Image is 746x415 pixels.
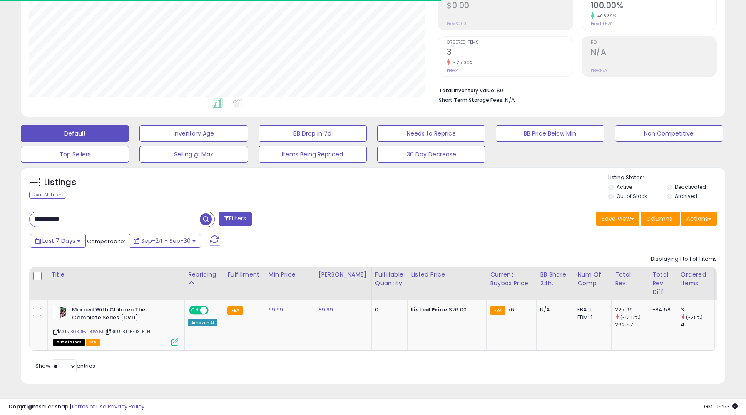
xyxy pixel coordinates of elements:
[591,47,716,59] h2: N/A
[188,319,217,326] div: Amazon AI
[617,183,632,190] label: Active
[681,306,714,314] div: 3
[259,146,367,163] button: Items Being Repriced
[447,1,572,12] h2: $0.00
[540,306,567,314] div: N/A
[259,125,367,142] button: BB Drop in 7d
[42,237,75,245] span: Last 7 Days
[686,314,703,321] small: (-25%)
[141,237,191,245] span: Sep-24 - Sep-30
[450,59,473,66] small: -25.00%
[675,183,706,190] label: Deactivated
[318,270,368,279] div: [PERSON_NAME]
[21,146,129,163] button: Top Sellers
[447,68,458,73] small: Prev: 4
[505,96,515,104] span: N/A
[447,47,572,59] h2: 3
[8,403,144,411] div: seller snap | |
[596,212,639,226] button: Save View
[591,1,716,12] h2: 100.00%
[447,40,572,45] span: Ordered Items
[681,270,711,288] div: Ordered Items
[615,270,645,288] div: Total Rev.
[651,255,717,263] div: Displaying 1 to 1 of 1 items
[227,306,243,315] small: FBA
[594,13,617,19] small: 408.39%
[29,191,66,199] div: Clear All Filters
[318,306,333,314] a: 89.99
[108,403,144,410] a: Privacy Policy
[652,306,671,314] div: -34.58
[652,270,674,296] div: Total Rev. Diff.
[53,306,70,319] img: 41kOIfi7A9L._SL40_.jpg
[219,212,251,226] button: Filters
[139,146,248,163] button: Selling @ Max
[577,306,605,314] div: FBA: 1
[591,40,716,45] span: ROI
[86,339,100,346] span: FBA
[53,339,85,346] span: All listings that are currently out of stock and unavailable for purchase on Amazon
[617,193,647,200] label: Out of Stock
[591,68,607,73] small: Prev: N/A
[190,307,200,314] span: ON
[139,125,248,142] button: Inventory Age
[129,234,201,248] button: Sep-24 - Sep-30
[51,270,181,279] div: Title
[87,237,125,245] span: Compared to:
[71,403,107,410] a: Terms of Use
[439,85,711,95] li: $0
[188,270,220,279] div: Repricing
[490,270,533,288] div: Current Buybox Price
[439,87,495,94] b: Total Inventory Value:
[507,306,514,314] span: 76
[496,125,604,142] button: BB Price Below Min
[207,307,221,314] span: OFF
[411,270,483,279] div: Listed Price
[30,234,86,248] button: Last 7 Days
[411,306,449,314] b: Listed Price:
[615,125,723,142] button: Non Competitive
[620,314,641,321] small: (-13.17%)
[704,403,738,410] span: 2025-10-8 15:53 GMT
[608,174,725,182] p: Listing States:
[641,212,680,226] button: Columns
[375,270,404,288] div: Fulfillable Quantity
[675,193,697,200] label: Archived
[646,215,672,223] span: Columns
[577,314,605,321] div: FBM: 1
[377,125,485,142] button: Needs to Reprice
[269,270,311,279] div: Min Price
[681,321,714,329] div: 4
[21,125,129,142] button: Default
[681,212,717,226] button: Actions
[8,403,39,410] strong: Copyright
[540,270,570,288] div: BB Share 24h.
[577,270,608,288] div: Num of Comp.
[53,306,178,345] div: ASIN:
[227,270,261,279] div: Fulfillment
[615,306,649,314] div: 227.99
[490,306,505,315] small: FBA
[439,96,504,104] b: Short Term Storage Fees:
[447,21,466,26] small: Prev: $0.00
[72,306,173,324] b: Married With Children The Complete Series [DVD]
[44,177,76,188] h5: Listings
[375,306,401,314] div: 0
[615,321,649,329] div: 262.57
[70,328,103,335] a: B0B3HJD8WM
[591,21,612,26] small: Prev: 19.67%
[104,328,152,335] span: | SKU: BJ-BEJX-PTHI
[269,306,283,314] a: 69.99
[411,306,480,314] div: $76.00
[35,362,95,370] span: Show: entries
[377,146,485,163] button: 30 Day Decrease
